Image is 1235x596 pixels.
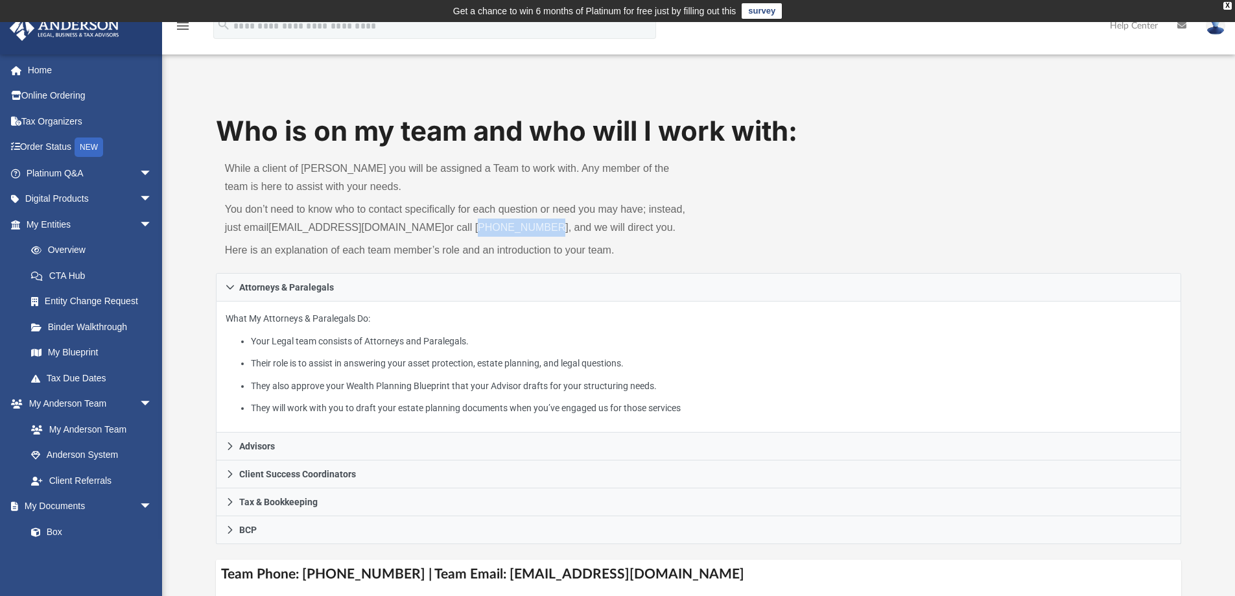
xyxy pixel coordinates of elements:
span: arrow_drop_down [139,186,165,213]
p: Here is an explanation of each team member’s role and an introduction to your team. [225,241,690,259]
a: My Anderson Team [18,416,159,442]
a: Tax & Bookkeeping [216,488,1182,516]
span: Client Success Coordinators [239,470,356,479]
div: Get a chance to win 6 months of Platinum for free just by filling out this [453,3,736,19]
span: Attorneys & Paralegals [239,283,334,292]
a: My Documentsarrow_drop_down [9,494,165,519]
a: Advisors [216,433,1182,460]
span: arrow_drop_down [139,494,165,520]
span: BCP [239,525,257,534]
span: arrow_drop_down [139,391,165,418]
a: Entity Change Request [18,289,172,315]
p: What My Attorneys & Paralegals Do: [226,311,1172,416]
a: My Entitiesarrow_drop_down [9,211,172,237]
div: close [1223,2,1232,10]
h1: Who is on my team and who will I work with: [216,112,1182,150]
a: Tax Organizers [9,108,172,134]
p: You don’t need to know who to contact specifically for each question or need you may have; instea... [225,200,690,237]
span: arrow_drop_down [139,160,165,187]
a: Anderson System [18,442,165,468]
a: Order StatusNEW [9,134,172,161]
a: My Blueprint [18,340,165,366]
a: Platinum Q&Aarrow_drop_down [9,160,172,186]
i: search [217,18,231,32]
a: Client Success Coordinators [216,460,1182,488]
a: Box [18,519,159,545]
div: Attorneys & Paralegals [216,302,1182,433]
h4: Team Phone: [PHONE_NUMBER] | Team Email: [EMAIL_ADDRESS][DOMAIN_NAME] [216,560,1182,589]
a: Attorneys & Paralegals [216,273,1182,302]
a: survey [742,3,782,19]
span: arrow_drop_down [139,211,165,238]
li: Their role is to assist in answering your asset protection, estate planning, and legal questions. [251,355,1171,372]
a: Meeting Minutes [18,545,165,571]
a: CTA Hub [18,263,172,289]
a: [EMAIL_ADDRESS][DOMAIN_NAME] [268,222,444,233]
div: NEW [75,137,103,157]
p: While a client of [PERSON_NAME] you will be assigned a Team to work with. Any member of the team ... [225,160,690,196]
a: Overview [18,237,172,263]
a: Home [9,57,172,83]
a: BCP [216,516,1182,544]
span: Advisors [239,442,275,451]
i: menu [175,18,191,34]
a: My Anderson Teamarrow_drop_down [9,391,165,417]
a: Online Ordering [9,83,172,109]
li: They will work with you to draft your estate planning documents when you’ve engaged us for those ... [251,400,1171,416]
img: Anderson Advisors Platinum Portal [6,16,123,41]
a: Binder Walkthrough [18,314,172,340]
img: User Pic [1206,16,1225,35]
li: They also approve your Wealth Planning Blueprint that your Advisor drafts for your structuring ne... [251,378,1171,394]
li: Your Legal team consists of Attorneys and Paralegals. [251,333,1171,350]
a: menu [175,25,191,34]
span: Tax & Bookkeeping [239,497,318,507]
a: Digital Productsarrow_drop_down [9,186,172,212]
a: Tax Due Dates [18,365,172,391]
a: Client Referrals [18,468,165,494]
